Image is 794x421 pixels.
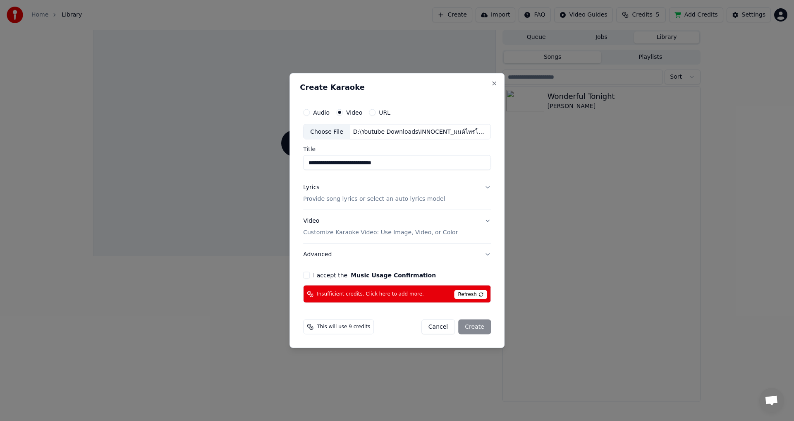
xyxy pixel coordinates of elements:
span: Refresh [454,290,487,299]
span: This will use 9 credits [317,324,370,330]
button: VideoCustomize Karaoke Video: Use Image, Video, or Color [303,210,491,243]
div: Video [303,217,458,237]
button: Cancel [421,320,455,334]
label: Video [346,109,362,115]
p: Provide song lyrics or select an auto lyrics model [303,195,445,203]
label: Title [303,146,491,152]
label: I accept the [313,272,436,278]
button: LyricsProvide song lyrics or select an auto lyrics model [303,177,491,210]
button: Advanced [303,244,491,265]
div: Lyrics [303,183,319,192]
p: Customize Karaoke Video: Use Image, Video, or Color [303,229,458,237]
div: D:\Youtube Downloads\INNOCENT_มนต์ไทรโยค.mp4 (360p).mp4 [350,128,490,136]
div: Choose File [304,124,350,139]
label: Audio [313,109,330,115]
label: URL [379,109,390,115]
h2: Create Karaoke [300,83,494,91]
button: I accept the [351,272,436,278]
span: Insufficient credits. Click here to add more. [317,291,424,297]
